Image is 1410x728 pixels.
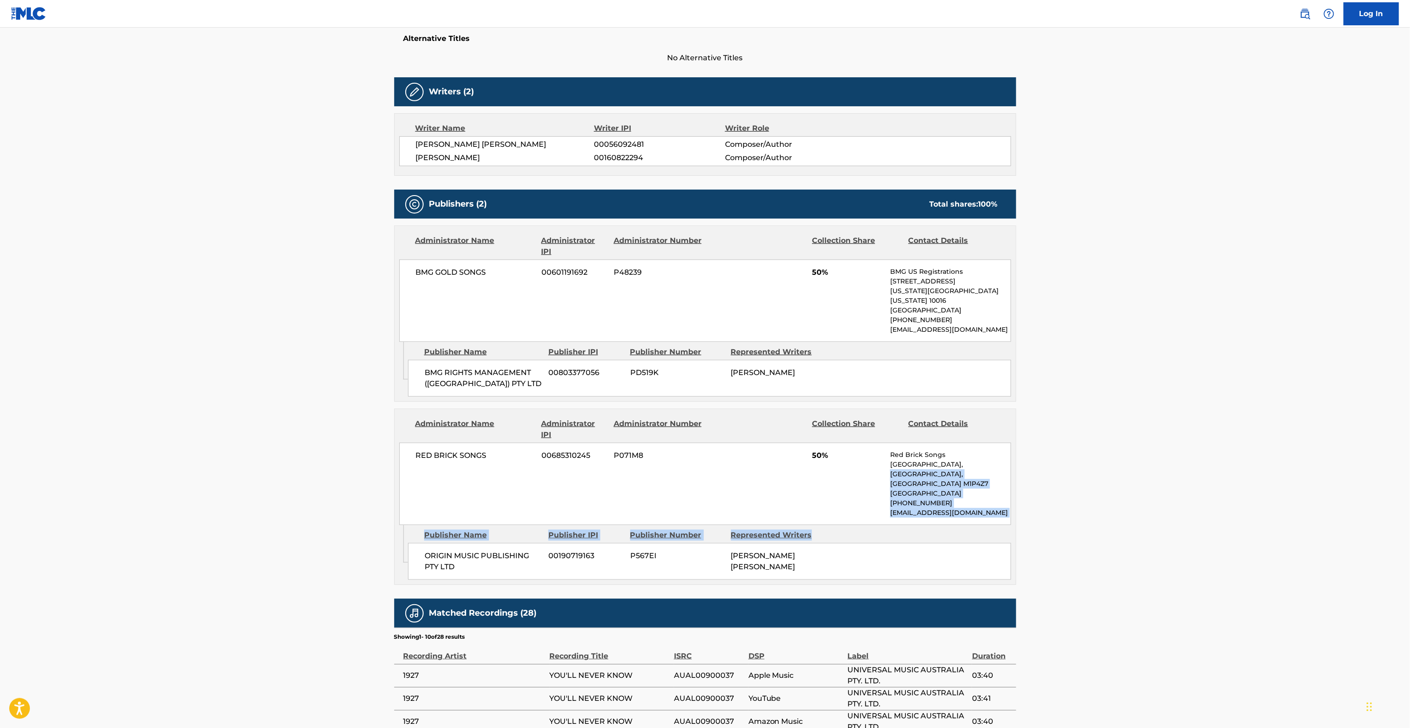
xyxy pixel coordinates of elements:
span: UNIVERSAL MUSIC AUSTRALIA PTY. LTD. [848,688,967,710]
div: Represented Writers [731,347,825,358]
p: Red Brick Songs [890,450,1010,460]
p: BMG US Registrations [890,267,1010,277]
span: 50% [812,267,883,278]
span: BMG GOLD SONGS [416,267,535,278]
span: 100 % [978,200,998,208]
span: [PERSON_NAME] [416,152,594,163]
div: Administrator Name [415,418,535,440]
span: RED BRICK SONGS [416,450,535,461]
iframe: Chat Widget [1364,684,1410,728]
div: Publisher Number [630,347,724,358]
div: Writer Role [725,123,844,134]
span: UNIVERSAL MUSIC AUSTRALIA PTY. LTD. [848,664,967,687]
span: ORIGIN MUSIC PUBLISHING PTY LTD [425,550,542,572]
div: Publisher Number [630,530,724,541]
span: YOU'LL NEVER KNOW [550,716,669,727]
p: [US_STATE][GEOGRAPHIC_DATA][US_STATE] 10016 [890,286,1010,306]
div: Help [1320,5,1338,23]
p: [EMAIL_ADDRESS][DOMAIN_NAME] [890,508,1010,518]
div: Drag [1367,693,1372,721]
p: [EMAIL_ADDRESS][DOMAIN_NAME] [890,325,1010,335]
img: MLC Logo [11,7,46,20]
div: DSP [748,641,843,662]
span: PD519K [630,367,724,378]
span: 03:41 [972,693,1011,704]
div: Contact Details [909,418,998,440]
div: Publisher Name [424,530,541,541]
span: No Alternative Titles [394,52,1016,64]
div: Contact Details [909,235,998,257]
span: 00601191692 [541,267,607,278]
div: Administrator Number [614,235,703,257]
div: Recording Artist [403,641,545,662]
span: 50% [812,450,883,461]
span: 03:40 [972,716,1011,727]
span: P567EI [630,550,724,561]
p: [GEOGRAPHIC_DATA], [890,460,1010,469]
p: [GEOGRAPHIC_DATA] [890,489,1010,498]
div: Administrator Number [614,418,703,440]
p: [STREET_ADDRESS] [890,277,1010,286]
span: 00056092481 [594,139,725,150]
span: 1927 [403,693,545,704]
img: Publishers [409,199,420,210]
p: [PHONE_NUMBER] [890,498,1010,508]
span: 00803377056 [549,367,623,378]
span: Amazon Music [748,716,843,727]
span: YOU'LL NEVER KNOW [550,670,669,681]
a: Public Search [1296,5,1314,23]
span: Composer/Author [725,139,844,150]
p: [GEOGRAPHIC_DATA] [890,306,1010,315]
div: Administrator Name [415,235,535,257]
span: Apple Music [748,670,843,681]
span: 00160822294 [594,152,725,163]
div: Label [848,641,967,662]
span: 1927 [403,716,545,727]
span: Composer/Author [725,152,844,163]
div: ISRC [674,641,744,662]
div: Collection Share [812,235,901,257]
span: 00190719163 [549,550,623,561]
div: Publisher Name [424,347,541,358]
h5: Publishers (2) [429,199,487,209]
div: Writer IPI [594,123,725,134]
h5: Alternative Titles [403,34,1007,43]
span: P071M8 [614,450,703,461]
span: [PERSON_NAME] [PERSON_NAME] [731,551,795,571]
div: Collection Share [812,418,901,440]
span: AUAL00900037 [674,716,744,727]
div: Writer Name [415,123,594,134]
div: Total shares: [930,199,998,210]
span: 00685310245 [541,450,607,461]
div: Publisher IPI [548,530,623,541]
span: [PERSON_NAME] [731,368,795,377]
div: Represented Writers [731,530,825,541]
span: YOU'LL NEVER KNOW [550,693,669,704]
div: Recording Title [550,641,669,662]
div: Administrator IPI [541,418,607,440]
span: BMG RIGHTS MANAGEMENT ([GEOGRAPHIC_DATA]) PTY LTD [425,367,542,389]
span: 03:40 [972,670,1011,681]
p: Showing 1 - 10 of 28 results [394,633,465,641]
a: Log In [1344,2,1399,25]
img: help [1324,8,1335,19]
img: Writers [409,87,420,98]
span: [PERSON_NAME] [PERSON_NAME] [416,139,594,150]
span: AUAL00900037 [674,670,744,681]
div: Duration [972,641,1011,662]
div: Administrator IPI [541,235,607,257]
p: [GEOGRAPHIC_DATA], [GEOGRAPHIC_DATA] M1P4Z7 [890,469,1010,489]
span: AUAL00900037 [674,693,744,704]
div: Publisher IPI [548,347,623,358]
h5: Matched Recordings (28) [429,608,537,618]
span: YouTube [748,693,843,704]
img: search [1300,8,1311,19]
span: 1927 [403,670,545,681]
p: [PHONE_NUMBER] [890,315,1010,325]
span: P48239 [614,267,703,278]
h5: Writers (2) [429,87,474,97]
img: Matched Recordings [409,608,420,619]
